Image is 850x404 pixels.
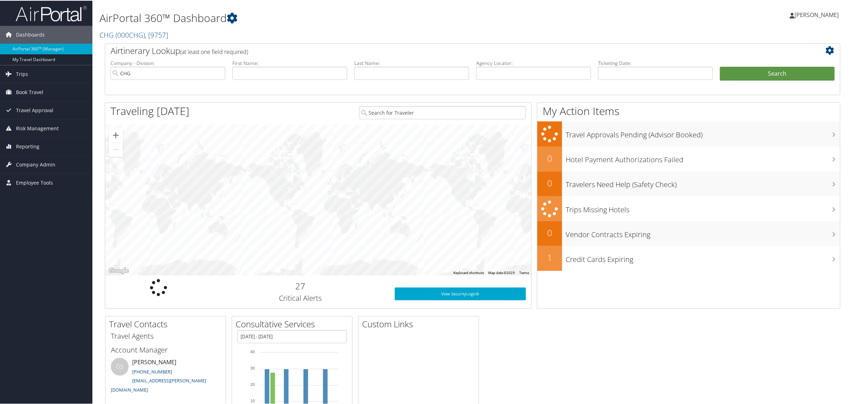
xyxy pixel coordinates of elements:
h2: 0 [537,152,562,164]
h1: AirPortal 360™ Dashboard [99,10,597,25]
tspan: 40 [251,349,255,353]
h3: Hotel Payment Authorizations Failed [566,151,840,164]
span: Map data ©2025 [488,270,515,274]
span: Reporting [16,137,39,155]
a: 0Hotel Payment Authorizations Failed [537,146,840,171]
a: Trips Missing Hotels [537,196,840,221]
label: Ticketing Date: [598,59,713,66]
span: ( 000CHG ) [115,29,145,39]
tspan: 30 [251,365,255,370]
span: Travel Approval [16,101,53,119]
button: Search [720,66,835,80]
h3: Vendor Contracts Expiring [566,225,840,239]
h2: Airtinerary Lookup [111,44,774,56]
button: Keyboard shortcuts [453,270,484,275]
h3: Travel Approvals Pending (Advisor Booked) [566,126,840,139]
h1: My Action Items [537,103,840,118]
h2: 1 [537,251,562,263]
span: (at least one field required) [180,47,248,55]
h3: Trips Missing Hotels [566,201,840,214]
h3: Travelers Need Help (Safety Check) [566,175,840,189]
label: First Name: [232,59,347,66]
h3: Travel Agents [111,331,220,340]
h2: Travel Contacts [109,317,226,329]
a: Terms (opens in new tab) [519,270,529,274]
span: Company Admin [16,155,55,173]
span: Employee Tools [16,173,53,191]
h2: 27 [217,279,384,291]
a: 1Credit Cards Expiring [537,245,840,270]
h1: Traveling [DATE] [111,103,189,118]
span: Dashboards [16,25,45,43]
input: Search for Traveler [359,105,526,119]
tspan: 10 [251,398,255,402]
h3: Critical Alerts [217,293,384,302]
span: [PERSON_NAME] [795,10,839,18]
label: Company - Division: [111,59,225,66]
a: [PERSON_NAME] [790,4,846,25]
label: Agency Locator: [476,59,591,66]
h3: Account Manager [111,344,220,354]
a: 0Travelers Need Help (Safety Check) [537,171,840,196]
span: Trips [16,65,28,82]
button: Zoom in [109,127,123,142]
img: airportal-logo.png [16,5,87,21]
a: View SecurityLogic® [395,287,526,300]
h3: Credit Cards Expiring [566,250,840,264]
h2: Consultative Services [236,317,352,329]
a: 0Vendor Contracts Expiring [537,220,840,245]
h2: 0 [537,226,562,238]
h2: Custom Links [362,317,479,329]
span: Risk Management [16,119,59,137]
h2: 0 [537,176,562,189]
a: Open this area in Google Maps (opens a new window) [107,266,130,275]
img: Google [107,266,130,275]
div: DS [111,357,129,375]
tspan: 20 [251,382,255,386]
button: Zoom out [109,142,123,156]
a: [PHONE_NUMBER] [132,368,172,374]
li: [PERSON_NAME] [107,357,224,395]
a: Travel Approvals Pending (Advisor Booked) [537,121,840,146]
label: Last Name: [354,59,469,66]
a: [EMAIL_ADDRESS][PERSON_NAME][DOMAIN_NAME] [111,377,206,392]
a: CHG [99,29,168,39]
span: Book Travel [16,83,43,100]
span: , [ 9757 ] [145,29,168,39]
